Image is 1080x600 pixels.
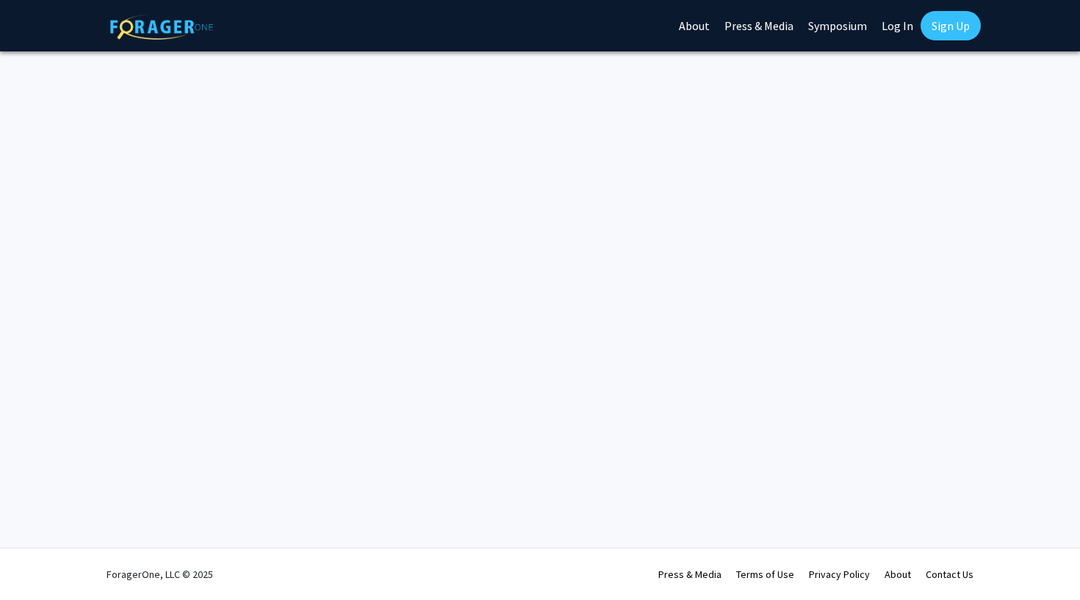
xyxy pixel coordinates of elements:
a: About [885,568,911,581]
a: Privacy Policy [809,568,870,581]
a: Press & Media [658,568,721,581]
a: Terms of Use [736,568,794,581]
a: Contact Us [926,568,973,581]
a: Sign Up [921,11,981,40]
div: ForagerOne, LLC © 2025 [107,549,213,600]
iframe: Chat [1018,534,1069,589]
img: ForagerOne Logo [110,14,213,40]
